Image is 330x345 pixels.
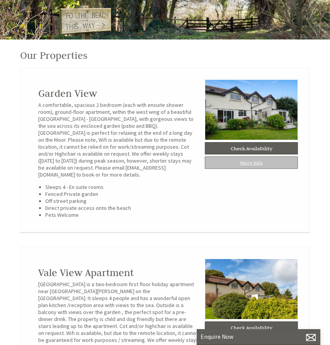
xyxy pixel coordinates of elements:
[205,156,298,169] a: More Info
[45,184,199,191] li: Sleeps 4 - En suite rooms
[205,79,298,140] img: F89_OUT_DSC07626_1.original.jpg
[201,333,316,340] p: Enquire Now
[205,259,298,319] img: Porlock-Vale-Interiors-Photography-Becky-Joiner-2015.original.jpg
[38,101,199,178] p: A comfortable, spacious 2 bedroom (each with ensuite shower room), ground-floor apartment, within...
[20,49,180,62] h1: Our Properties
[38,266,134,279] a: Vale View Apartment
[45,211,199,218] li: Pets Welcome
[45,204,199,211] li: Direct private access onto the beach
[38,87,97,100] a: Garden View
[45,191,199,197] li: Fenced Private garden
[205,321,298,334] a: Check Availability
[205,142,298,154] a: Check Availability
[45,197,199,204] li: Off street parking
